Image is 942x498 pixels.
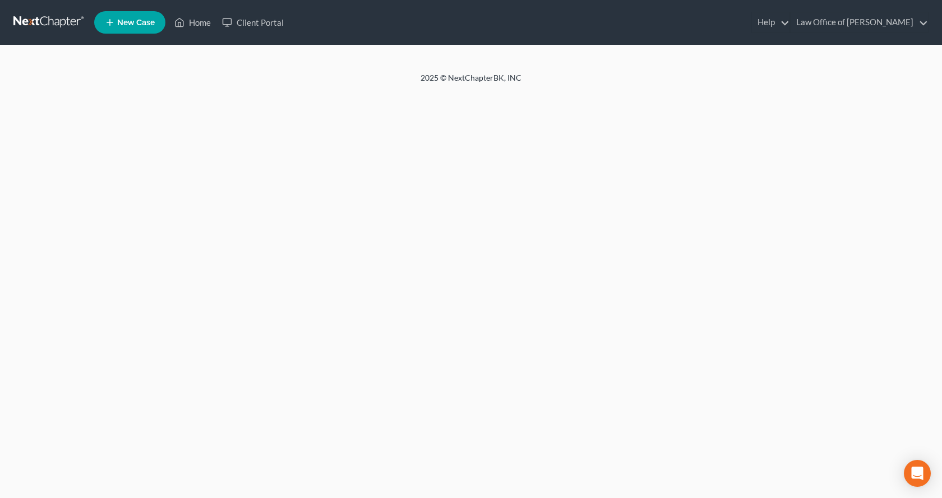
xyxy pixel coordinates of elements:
div: Open Intercom Messenger [904,460,931,487]
new-legal-case-button: New Case [94,11,165,34]
div: 2025 © NextChapterBK, INC [151,72,791,92]
a: Help [752,12,789,32]
a: Client Portal [216,12,289,32]
a: Law Office of [PERSON_NAME] [791,12,928,32]
a: Home [169,12,216,32]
